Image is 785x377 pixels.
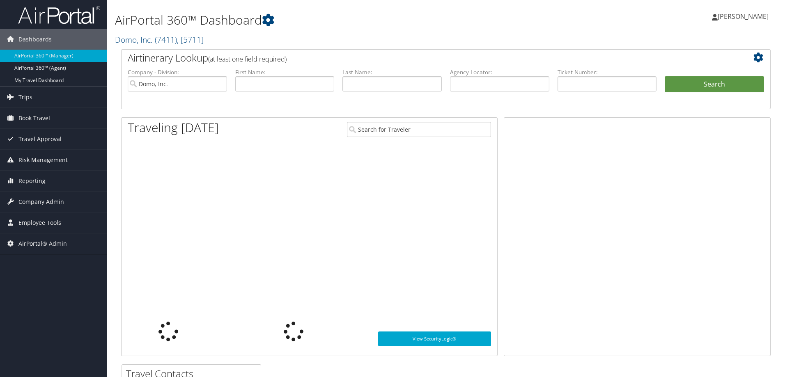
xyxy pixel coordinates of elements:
[342,68,442,76] label: Last Name:
[177,34,204,45] span: , [ 5711 ]
[128,119,219,136] h1: Traveling [DATE]
[18,29,52,50] span: Dashboards
[718,12,769,21] span: [PERSON_NAME]
[347,122,491,137] input: Search for Traveler
[115,11,556,29] h1: AirPortal 360™ Dashboard
[18,129,62,149] span: Travel Approval
[18,212,61,233] span: Employee Tools
[115,34,204,45] a: Domo, Inc.
[450,68,549,76] label: Agency Locator:
[128,51,710,65] h2: Airtinerary Lookup
[18,5,100,25] img: airportal-logo.png
[18,108,50,128] span: Book Travel
[18,150,68,170] span: Risk Management
[558,68,657,76] label: Ticket Number:
[18,87,32,107] span: Trips
[155,34,177,45] span: ( 7411 )
[128,68,227,76] label: Company - Division:
[235,68,335,76] label: First Name:
[18,171,46,191] span: Reporting
[665,76,764,93] button: Search
[18,192,64,212] span: Company Admin
[712,4,777,29] a: [PERSON_NAME]
[18,233,67,254] span: AirPortal® Admin
[378,331,491,346] a: View SecurityLogic®
[208,55,287,64] span: (at least one field required)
